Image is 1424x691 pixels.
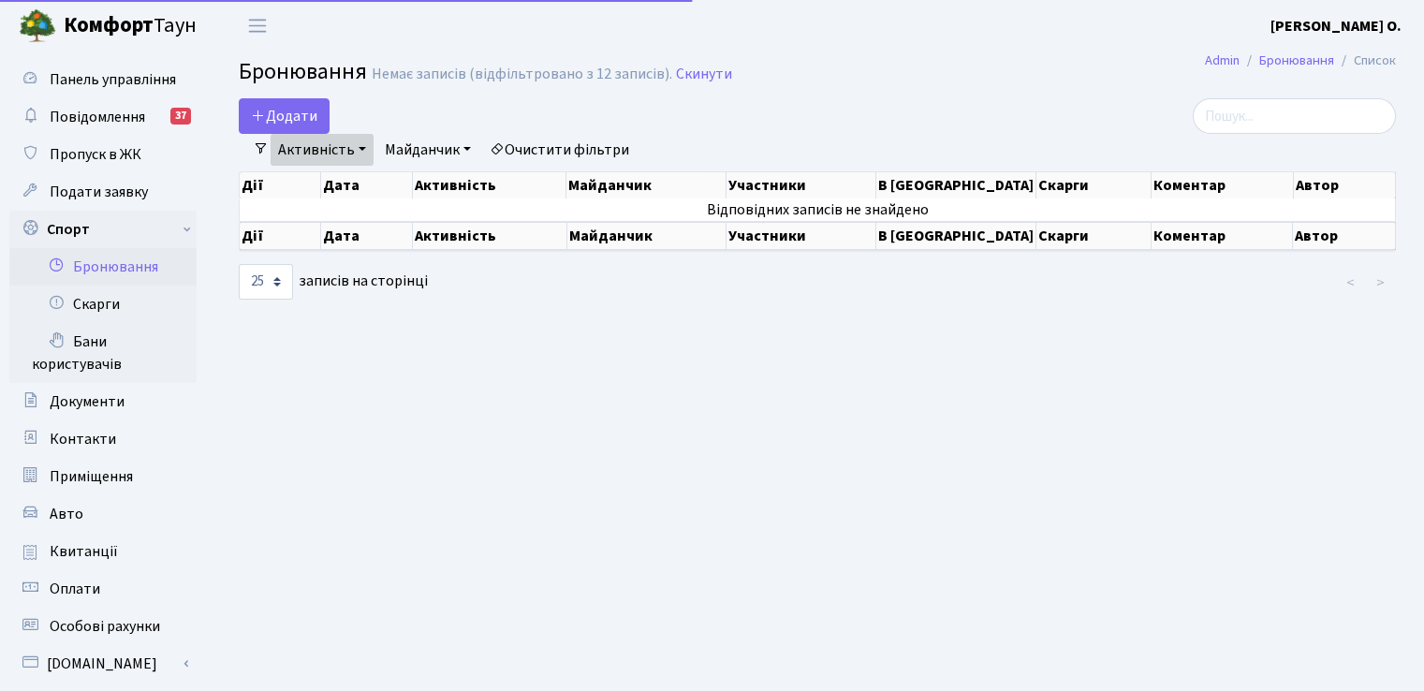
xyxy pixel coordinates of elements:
[9,61,197,98] a: Панель управління
[372,66,672,83] div: Немає записів (відфільтровано з 12 записів).
[9,323,197,383] a: Бани користувачів
[1293,222,1395,250] th: Автор
[566,172,726,198] th: Майданчик
[234,10,281,41] button: Переключити навігацію
[676,66,732,83] a: Скинути
[9,383,197,420] a: Документи
[9,136,197,173] a: Пропуск в ЖК
[240,198,1396,221] td: Відповідних записів не знайдено
[240,222,321,250] th: Дії
[50,69,176,90] span: Панель управління
[50,466,133,487] span: Приміщення
[64,10,197,42] span: Таун
[321,222,413,250] th: Дата
[9,173,197,211] a: Подати заявку
[271,134,374,166] a: Активність
[9,420,197,458] a: Контакти
[170,108,191,125] div: 37
[240,172,321,198] th: Дії
[727,172,877,198] th: Участники
[50,579,100,599] span: Оплати
[377,134,478,166] a: Майданчик
[239,264,293,300] select: записів на сторінці
[413,222,567,250] th: Активність
[239,55,367,88] span: Бронювання
[19,7,56,45] img: logo.png
[1270,16,1402,37] b: [PERSON_NAME] О.
[9,608,197,645] a: Особові рахунки
[50,616,160,637] span: Особові рахунки
[1152,222,1294,250] th: Коментар
[239,264,428,300] label: записів на сторінці
[9,248,197,286] a: Бронювання
[239,98,330,134] button: Додати
[64,10,154,40] b: Комфорт
[1036,222,1151,250] th: Скарги
[1205,51,1240,70] a: Admin
[9,458,197,495] a: Приміщення
[50,541,118,562] span: Квитанції
[876,222,1036,250] th: В [GEOGRAPHIC_DATA]
[50,144,141,165] span: Пропуск в ЖК
[413,172,567,198] th: Активність
[1177,41,1424,81] nav: breadcrumb
[50,504,83,524] span: Авто
[50,429,116,449] span: Контакти
[9,211,197,248] a: Спорт
[9,98,197,136] a: Повідомлення37
[9,495,197,533] a: Авто
[482,134,637,166] a: Очистити фільтри
[567,222,727,250] th: Майданчик
[1152,172,1294,198] th: Коментар
[1294,172,1396,198] th: Автор
[9,645,197,683] a: [DOMAIN_NAME]
[1270,15,1402,37] a: [PERSON_NAME] О.
[876,172,1036,198] th: В [GEOGRAPHIC_DATA]
[50,391,125,412] span: Документи
[50,107,145,127] span: Повідомлення
[1334,51,1396,71] li: Список
[1259,51,1334,70] a: Бронювання
[727,222,877,250] th: Участники
[321,172,413,198] th: Дата
[9,570,197,608] a: Оплати
[50,182,148,202] span: Подати заявку
[9,286,197,323] a: Скарги
[9,533,197,570] a: Квитанції
[1036,172,1151,198] th: Скарги
[1193,98,1396,134] input: Пошук...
